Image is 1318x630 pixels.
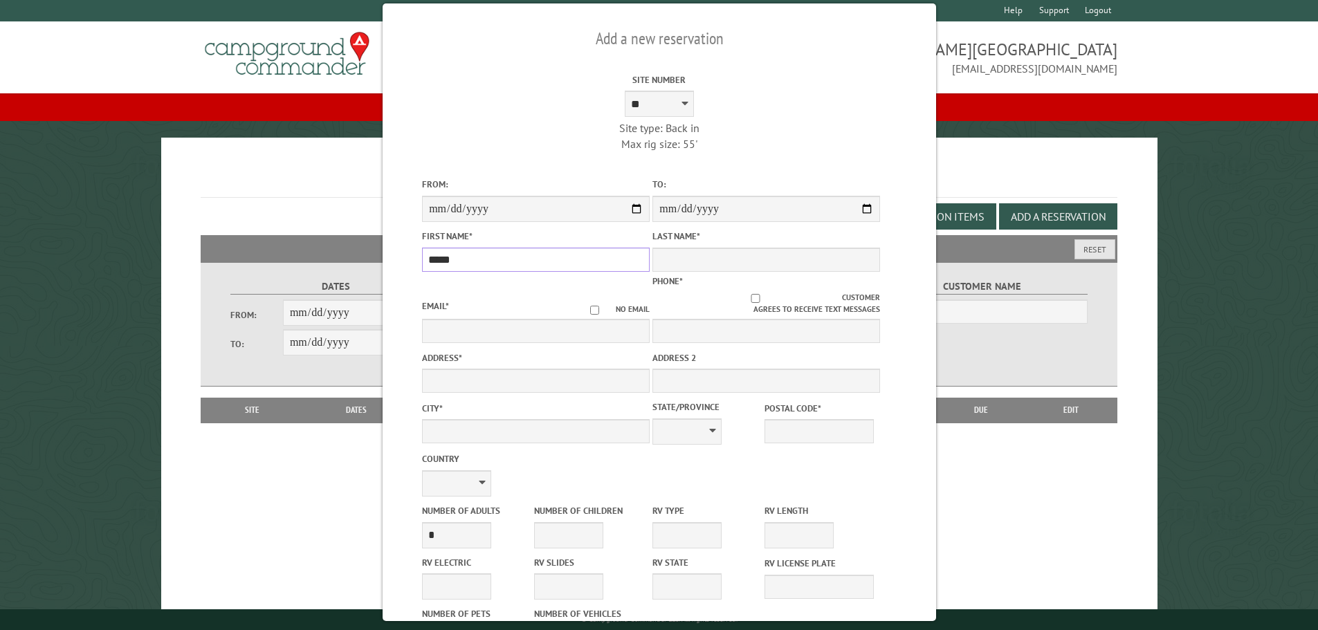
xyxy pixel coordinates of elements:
[230,337,283,351] label: To:
[230,308,283,322] label: From:
[545,73,773,86] label: Site Number
[765,402,874,415] label: Postal Code
[652,504,762,517] label: RV Type
[652,230,880,243] label: Last Name
[208,398,298,423] th: Site
[201,160,1118,198] h1: Reservations
[1074,239,1115,259] button: Reset
[652,178,880,191] label: To:
[422,556,531,569] label: RV Electric
[422,607,531,620] label: Number of Pets
[652,400,762,414] label: State/Province
[574,306,616,315] input: No email
[422,351,650,364] label: Address
[877,203,996,230] button: Edit Add-on Items
[422,178,650,191] label: From:
[534,607,643,620] label: Number of Vehicles
[545,136,773,151] div: Max rig size: 55'
[422,230,650,243] label: First Name
[545,120,773,136] div: Site type: Back in
[422,452,650,465] label: Country
[201,235,1118,261] h2: Filters
[574,304,650,315] label: No email
[1025,398,1118,423] th: Edit
[937,398,1025,423] th: Due
[534,504,643,517] label: Number of Children
[422,402,650,415] label: City
[652,351,880,364] label: Address 2
[652,275,683,287] label: Phone
[999,203,1117,230] button: Add a Reservation
[668,294,842,303] input: Customer agrees to receive text messages
[422,504,531,517] label: Number of Adults
[652,556,762,569] label: RV State
[877,279,1088,295] label: Customer Name
[201,27,374,81] img: Campground Commander
[422,26,897,52] h2: Add a new reservation
[422,300,449,312] label: Email
[581,615,738,624] small: © Campground Commander LLC. All rights reserved.
[652,292,880,315] label: Customer agrees to receive text messages
[298,398,416,423] th: Dates
[230,279,441,295] label: Dates
[534,556,643,569] label: RV Slides
[765,557,874,570] label: RV License Plate
[765,504,874,517] label: RV Length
